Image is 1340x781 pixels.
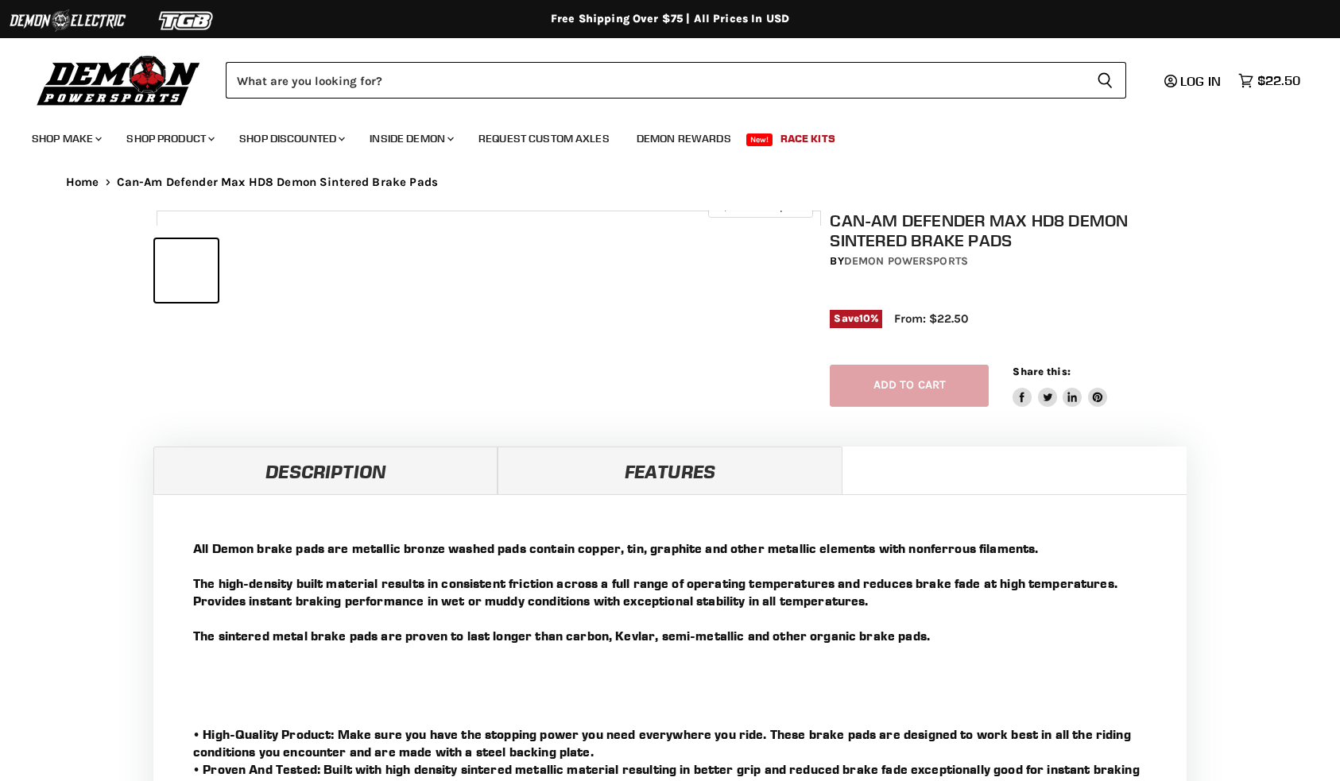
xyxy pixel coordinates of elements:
button: Can-Am Defender Max HD8 Demon Sintered Brake Pads thumbnail [155,239,218,302]
input: Search [226,62,1084,99]
img: TGB Logo 2 [127,6,246,36]
span: From: $22.50 [894,311,968,326]
a: Demon Powersports [844,254,968,268]
form: Product [226,62,1126,99]
div: by [830,253,1192,270]
span: New! [746,133,773,146]
a: Home [66,176,99,189]
a: Inside Demon [358,122,463,155]
div: Free Shipping Over $75 | All Prices In USD [34,12,1306,26]
a: Demon Rewards [625,122,743,155]
a: Shop Make [20,122,111,155]
p: All Demon brake pads are metallic bronze washed pads contain copper, tin, graphite and other meta... [193,539,1147,644]
span: Log in [1180,73,1221,89]
span: Save % [830,310,882,327]
button: Search [1084,62,1126,99]
ul: Main menu [20,116,1296,155]
aside: Share this: [1013,365,1107,407]
img: Demon Powersports [32,52,206,108]
nav: Breadcrumbs [34,176,1306,189]
a: Description [153,447,498,494]
span: Share this: [1013,365,1070,377]
a: Shop Product [114,122,224,155]
a: Features [498,447,842,494]
span: 10 [859,312,870,324]
a: Race Kits [769,122,847,155]
span: Can-Am Defender Max HD8 Demon Sintered Brake Pads [117,176,438,189]
span: $22.50 [1257,73,1300,88]
a: Shop Discounted [227,122,354,155]
a: Request Custom Axles [467,122,622,155]
a: $22.50 [1230,69,1308,92]
img: Demon Electric Logo 2 [8,6,127,36]
a: Log in [1157,74,1230,88]
h1: Can-Am Defender Max HD8 Demon Sintered Brake Pads [830,211,1192,250]
span: Click to expand [716,200,804,212]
